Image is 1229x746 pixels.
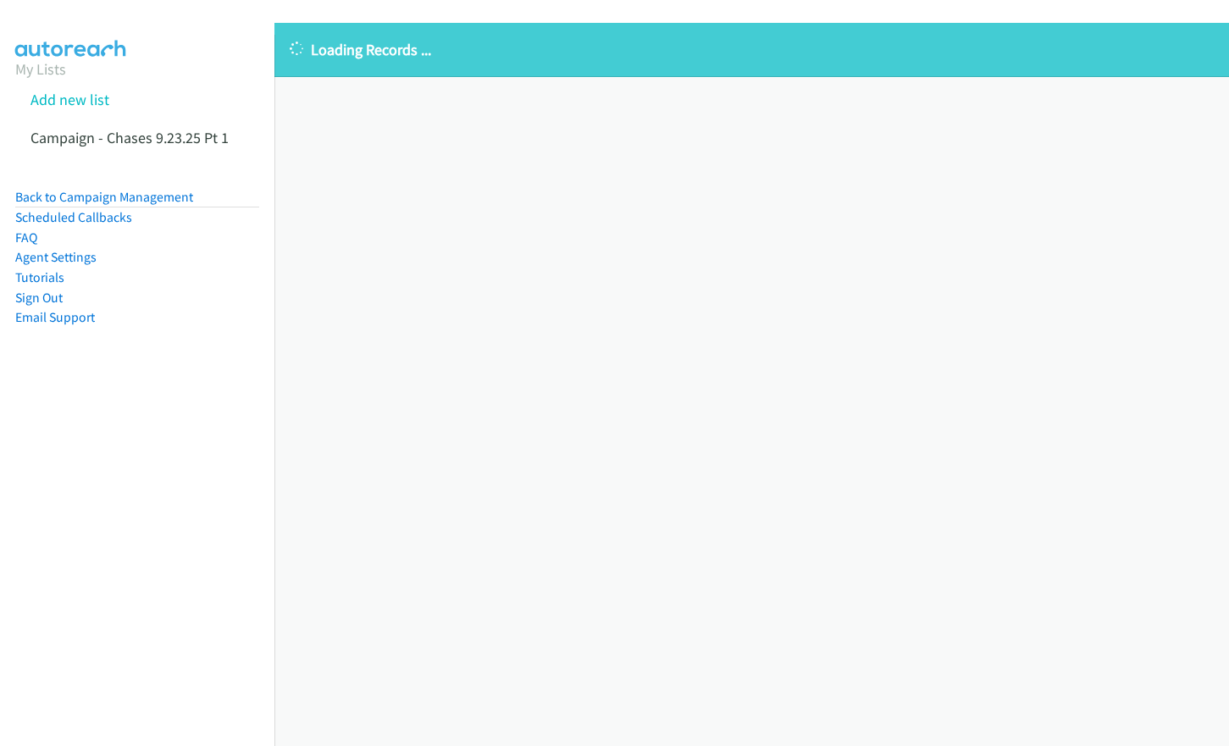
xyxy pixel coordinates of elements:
a: Email Support [15,309,95,325]
a: Sign Out [15,290,63,306]
p: Loading Records ... [290,38,1214,61]
a: Add new list [30,90,109,109]
a: Scheduled Callbacks [15,209,132,225]
a: My Lists [15,59,66,79]
a: FAQ [15,229,37,246]
a: Campaign - Chases 9.23.25 Pt 1 [30,128,229,147]
a: Tutorials [15,269,64,285]
a: Back to Campaign Management [15,189,193,205]
a: Agent Settings [15,249,97,265]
